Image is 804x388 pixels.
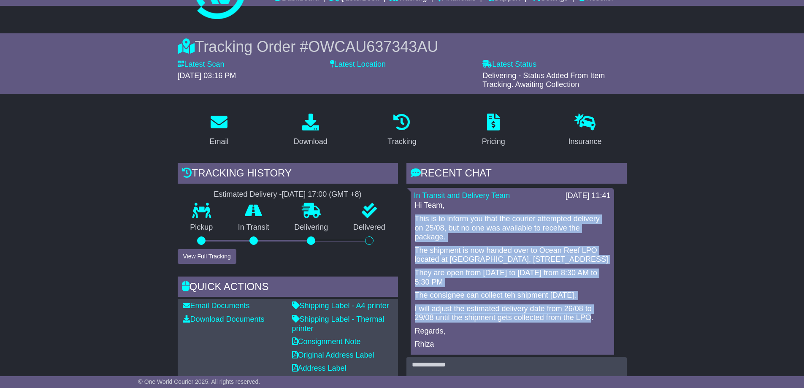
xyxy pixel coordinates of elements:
[415,304,610,323] p: I will adjust the estimated delivery date from 26/08 to 29/08 until the shipment gets collected f...
[178,277,398,299] div: Quick Actions
[292,301,389,310] a: Shipping Label - A4 printer
[341,223,398,232] p: Delivered
[415,340,610,349] p: Rhiza
[282,223,341,232] p: Delivering
[209,136,228,147] div: Email
[415,269,610,287] p: They are open from [DATE] to [DATE] from 8:30 AM to 5:30 PM
[308,38,438,55] span: OWCAU637343AU
[415,291,610,300] p: The consignee can collect teh shipment [DATE].
[415,246,610,264] p: The shipment is now handed over to Ocean Reef LPO located at [GEOGRAPHIC_DATA], [STREET_ADDRESS]
[563,111,607,150] a: Insurance
[288,111,333,150] a: Download
[294,136,328,147] div: Download
[178,163,398,186] div: Tracking history
[382,111,422,150] a: Tracking
[330,60,386,69] label: Latest Location
[178,223,226,232] p: Pickup
[292,351,374,359] a: Original Address Label
[178,190,398,199] div: Estimated Delivery -
[204,111,234,150] a: Email
[482,136,505,147] div: Pricing
[414,191,510,200] a: In Transit and Delivery Team
[282,190,362,199] div: [DATE] 17:00 (GMT +8)
[183,315,265,323] a: Download Documents
[566,191,611,201] div: [DATE] 11:41
[178,38,627,56] div: Tracking Order #
[178,60,225,69] label: Latest Scan
[482,71,605,89] span: Delivering - Status Added From Item Tracking. Awaiting Collection
[387,136,416,147] div: Tracking
[415,201,610,210] p: Hi Team,
[415,214,610,242] p: This is to inform you that the courier attempted delivery on 25/08, but no one was available to r...
[568,136,602,147] div: Insurance
[178,71,236,80] span: [DATE] 03:16 PM
[292,364,347,372] a: Address Label
[225,223,282,232] p: In Transit
[292,315,384,333] a: Shipping Label - Thermal printer
[292,337,361,346] a: Consignment Note
[138,378,260,385] span: © One World Courier 2025. All rights reserved.
[482,60,536,69] label: Latest Status
[476,111,511,150] a: Pricing
[415,327,610,336] p: Regards,
[406,163,627,186] div: RECENT CHAT
[183,301,250,310] a: Email Documents
[178,249,236,264] button: View Full Tracking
